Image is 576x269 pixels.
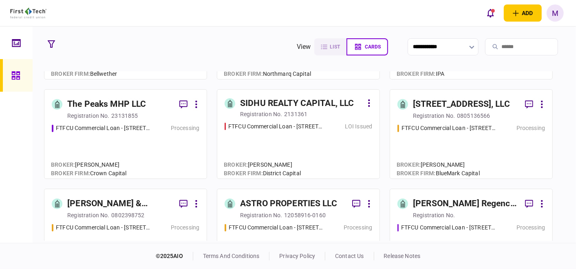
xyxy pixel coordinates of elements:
div: [PERSON_NAME] Regency Partners LLC [413,197,519,210]
span: broker firm : [397,170,436,176]
img: client company logo [10,8,46,18]
div: 12058916-0160 [284,211,326,219]
div: 0805136566 [457,112,490,120]
div: registration no. [413,112,455,120]
div: FTFCU Commercial Loan - 6110 N US Hwy 89 Flagstaff AZ [56,124,151,132]
div: FTFCU Commercial Loan - 513 E Caney Street Wharton TX [56,223,151,232]
span: Broker : [224,161,248,168]
div: registration no. [67,211,109,219]
div: [PERSON_NAME] [397,161,480,169]
div: [PERSON_NAME] & [PERSON_NAME] PROPERTY HOLDINGS, LLC [67,197,173,210]
div: The Peaks MHP LLC [67,98,146,111]
div: Northmarq Capital [224,70,311,78]
div: FTFCU Commercial Loan - 1569 Main Street Marion [228,122,324,131]
div: ASTRO PROPERTIES LLC [240,197,337,210]
button: open notifications list [482,4,499,22]
div: Processing [516,223,545,232]
a: SIDHU REALTY CAPITAL, LLCregistration no.2131361FTFCU Commercial Loan - 1569 Main Street MarionLO... [217,89,380,179]
div: registration no. [240,110,282,118]
div: IPA [397,70,465,78]
div: registration no. [240,211,282,219]
div: registration no. [67,112,109,120]
button: open adding identity options [504,4,542,22]
div: registration no. [413,211,455,219]
div: Processing [344,223,372,232]
div: [PERSON_NAME] [51,161,126,169]
span: cards [365,44,381,50]
span: broker firm : [224,170,263,176]
button: list [314,38,346,55]
span: Broker : [51,161,75,168]
div: Processing [171,223,199,232]
span: broker firm : [51,170,90,176]
span: broker firm : [224,71,263,77]
div: 0802398752 [111,211,144,219]
a: terms and conditions [203,253,260,259]
span: broker firm : [397,71,436,77]
div: 23131855 [111,112,138,120]
div: view [297,42,311,52]
span: broker firm : [51,71,90,77]
span: Broker : [397,161,421,168]
div: FTFCU Commercial Loan - 503 E 6th Street Del Rio [402,124,497,132]
div: SIDHU REALTY CAPITAL, LLC [240,97,354,110]
div: Processing [171,124,199,132]
div: District Capital [224,169,301,178]
div: 2131361 [284,110,307,118]
a: release notes [384,253,421,259]
div: BlueMark Capital [397,169,480,178]
div: FTFCU Commercial Loan - 6 Dunbar Rd Monticello NY [401,223,497,232]
div: Crown Capital [51,169,126,178]
a: The Peaks MHP LLCregistration no.23131855FTFCU Commercial Loan - 6110 N US Hwy 89 Flagstaff AZPro... [44,89,207,179]
div: Processing [516,124,545,132]
div: FTFCU Commercial Loan - 1650 S Carbon Ave Price UT [229,223,324,232]
a: privacy policy [279,253,315,259]
span: list [330,44,340,50]
a: [STREET_ADDRESS], LLCregistration no.0805136566FTFCU Commercial Loan - 503 E 6th Street Del RioPr... [390,89,553,179]
div: LOI Issued [345,122,372,131]
div: [PERSON_NAME] [224,161,301,169]
div: © 2025 AIO [156,252,193,260]
button: cards [346,38,388,55]
div: [STREET_ADDRESS], LLC [413,98,510,111]
a: contact us [335,253,364,259]
button: M [547,4,564,22]
div: Bellwether [51,70,119,78]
